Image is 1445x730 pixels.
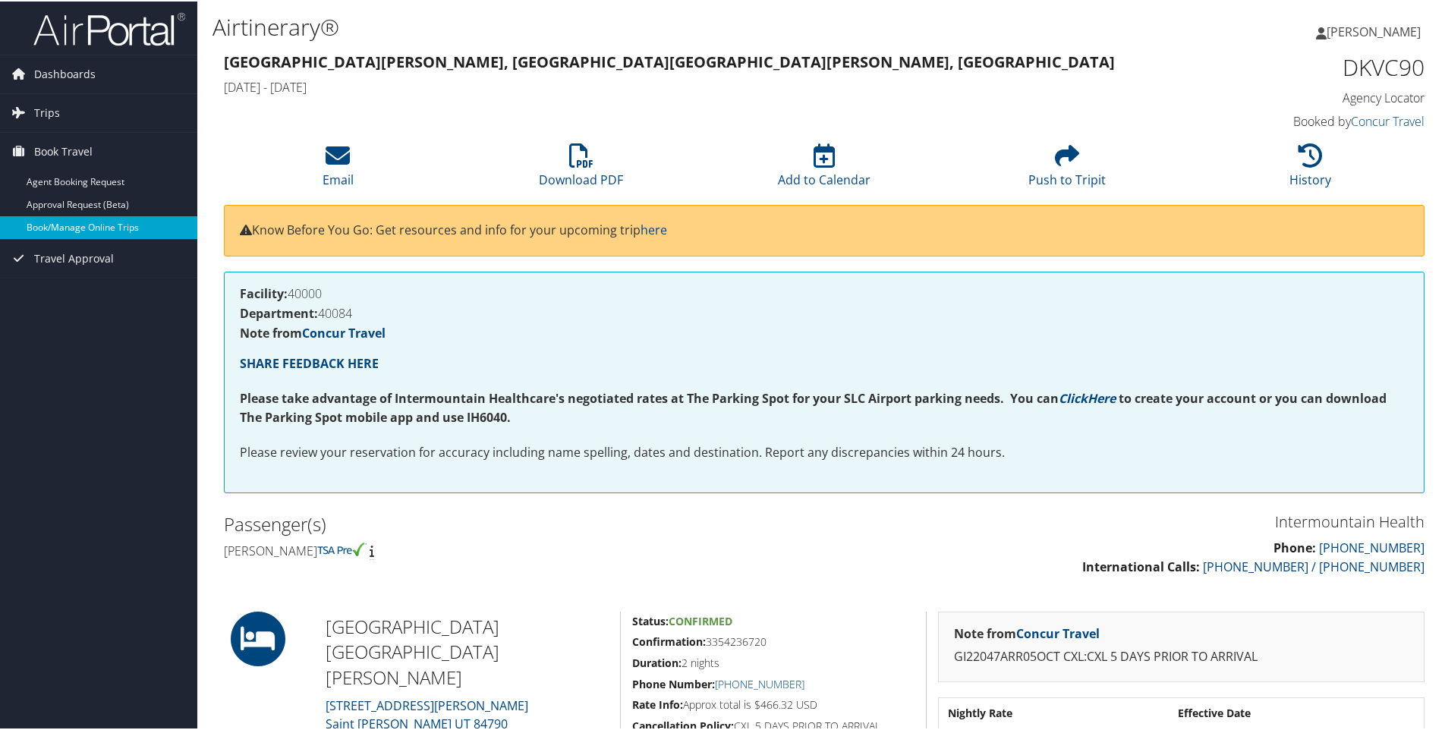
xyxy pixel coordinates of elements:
strong: Duration: [632,654,682,669]
h4: 40084 [240,306,1409,318]
span: Trips [34,93,60,131]
img: airportal-logo.png [33,10,185,46]
a: Here [1088,389,1116,405]
h1: Airtinerary® [212,10,1028,42]
strong: Rate Info: [632,696,683,710]
a: [PHONE_NUMBER] [715,675,804,690]
a: Concur Travel [302,323,386,340]
strong: Note from [954,624,1100,640]
a: SHARE FEEDBACK HERE [240,354,379,370]
strong: Status: [632,612,669,627]
img: tsa-precheck.png [317,541,367,555]
a: [PHONE_NUMBER] [1319,538,1425,555]
strong: Department: [240,304,318,320]
h4: Agency Locator [1141,88,1425,105]
span: Travel Approval [34,238,114,276]
a: Push to Tripit [1028,150,1106,187]
strong: Please take advantage of Intermountain Healthcare's negotiated rates at The Parking Spot for your... [240,389,1059,405]
th: Nightly Rate [940,698,1169,725]
h4: [PERSON_NAME] [224,541,813,558]
strong: Confirmation: [632,633,706,647]
a: [PERSON_NAME] [1316,8,1436,53]
a: [PHONE_NUMBER] / [PHONE_NUMBER] [1203,557,1425,574]
h5: 2 nights [632,654,915,669]
a: Add to Calendar [778,150,870,187]
p: GI22047ARR05OCT CXL:CXL 5 DAYS PRIOR TO ARRIVAL [954,646,1409,665]
span: [PERSON_NAME] [1327,22,1421,39]
a: Click [1059,389,1088,405]
h1: DKVC90 [1141,50,1425,82]
strong: Facility: [240,284,288,300]
a: History [1289,150,1331,187]
a: Concur Travel [1016,624,1100,640]
h4: [DATE] - [DATE] [224,77,1119,94]
strong: Note from [240,323,386,340]
span: Dashboards [34,54,96,92]
a: Download PDF [539,150,623,187]
h2: [GEOGRAPHIC_DATA] [GEOGRAPHIC_DATA][PERSON_NAME] [326,612,609,689]
strong: Phone: [1273,538,1316,555]
p: Know Before You Go: Get resources and info for your upcoming trip [240,219,1409,239]
h3: Intermountain Health [836,510,1425,531]
h2: Passenger(s) [224,510,813,536]
th: Effective Date [1170,698,1422,725]
strong: International Calls: [1082,557,1200,574]
span: Book Travel [34,131,93,169]
a: Concur Travel [1351,112,1425,128]
p: Please review your reservation for accuracy including name spelling, dates and destination. Repor... [240,442,1409,461]
a: here [641,220,667,237]
a: Email [323,150,354,187]
strong: [GEOGRAPHIC_DATA][PERSON_NAME], [GEOGRAPHIC_DATA] [GEOGRAPHIC_DATA][PERSON_NAME], [GEOGRAPHIC_DATA] [224,50,1115,71]
strong: Phone Number: [632,675,715,690]
h5: 3354236720 [632,633,915,648]
span: Confirmed [669,612,732,627]
h5: Approx total is $466.32 USD [632,696,915,711]
h4: Booked by [1141,112,1425,128]
h4: 40000 [240,286,1409,298]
